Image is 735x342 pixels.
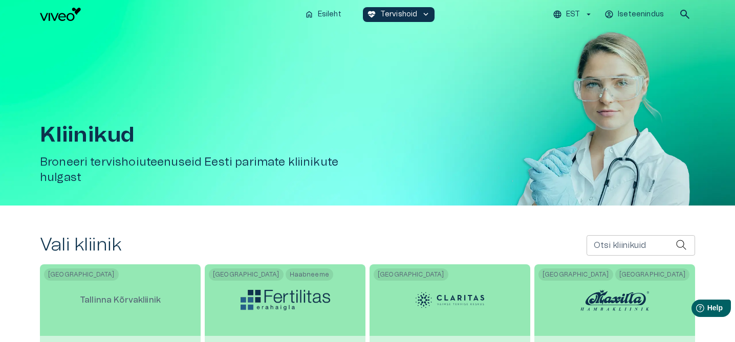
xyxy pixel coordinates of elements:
[40,234,121,256] h2: Vali kliinik
[363,7,435,22] button: ecg_heartTervishoidkeyboard_arrow_down
[286,268,333,281] span: Haabneeme
[615,268,690,281] span: [GEOGRAPHIC_DATA]
[576,285,653,315] img: Maxilla Hambakliinik logo
[412,285,488,315] img: Claritas logo
[305,10,314,19] span: home
[40,123,372,147] h1: Kliinikud
[40,8,296,21] a: Navigate to homepage
[72,286,169,314] p: Tallinna Kõrvakliinik
[655,295,735,324] iframe: Help widget launcher
[421,10,430,19] span: keyboard_arrow_down
[300,7,347,22] button: homeEsileht
[40,8,81,21] img: Viveo logo
[40,155,372,185] h5: Broneeri tervishoiuteenuseid Eesti parimate kliinikute hulgast
[603,7,666,22] button: Iseteenindus
[538,268,613,281] span: [GEOGRAPHIC_DATA]
[374,268,448,281] span: [GEOGRAPHIC_DATA]
[490,29,695,335] img: Woman with doctor's equipment
[551,7,595,22] button: EST
[241,290,330,310] img: Fertilitas logo
[44,268,119,281] span: [GEOGRAPHIC_DATA]
[679,8,691,20] span: search
[367,10,376,19] span: ecg_heart
[566,9,580,20] p: EST
[318,9,341,20] p: Esileht
[209,268,284,281] span: [GEOGRAPHIC_DATA]
[675,4,695,25] button: open search modal
[618,9,664,20] p: Iseteenindus
[380,9,418,20] p: Tervishoid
